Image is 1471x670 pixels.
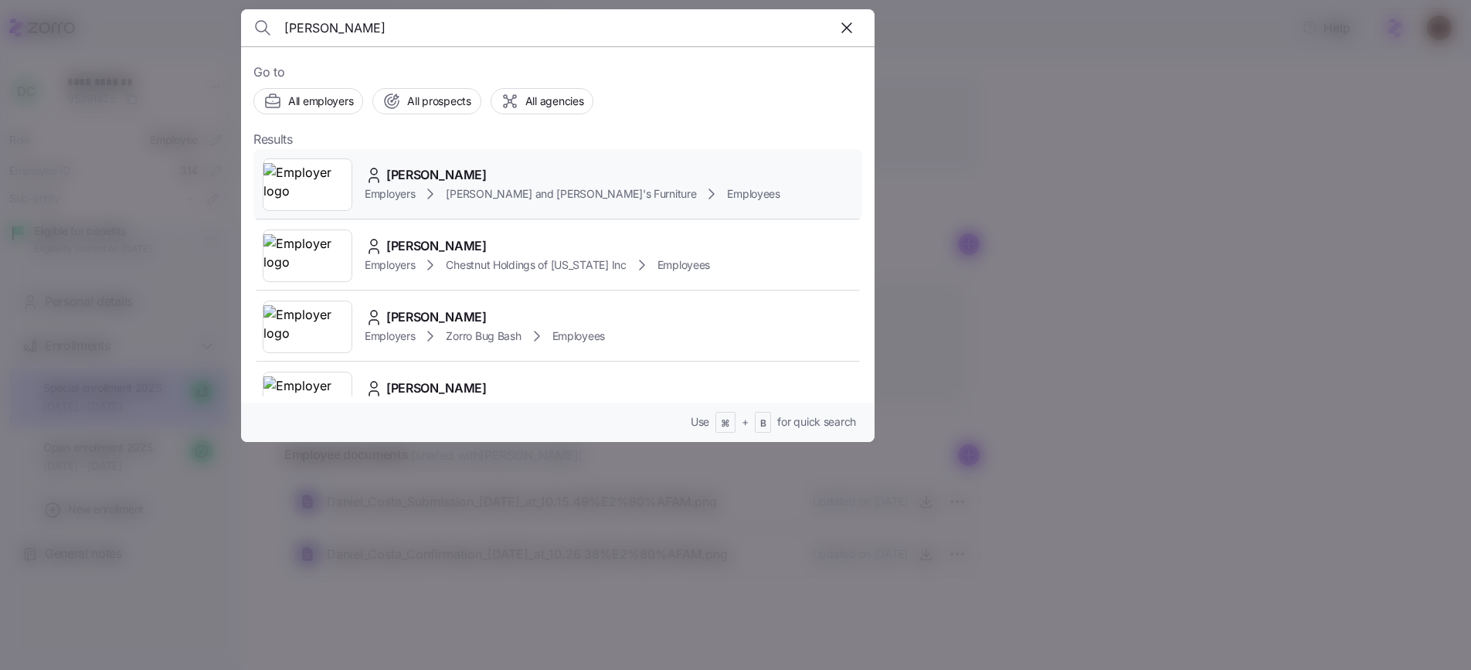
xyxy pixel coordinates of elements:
span: [PERSON_NAME] and [PERSON_NAME]'s Furniture [446,186,696,202]
span: Employees [657,257,710,273]
img: Employer logo [263,376,352,420]
span: Employees [727,186,780,202]
span: B [760,417,766,430]
img: Employer logo [263,305,352,349]
button: All employers [253,88,363,114]
span: Employers [365,257,415,273]
span: Zorro Bug Bash [446,328,521,344]
span: [PERSON_NAME] [386,379,487,398]
img: Employer logo [263,163,352,206]
span: Employees [552,328,605,344]
span: All employers [288,94,353,109]
span: [PERSON_NAME] [386,308,487,327]
span: Go to [253,63,862,82]
span: Use [691,414,709,430]
span: Results [253,130,293,149]
button: All prospects [372,88,481,114]
span: Employers [365,186,415,202]
span: [PERSON_NAME] [386,236,487,256]
span: [PERSON_NAME] [386,165,487,185]
span: Employers [365,328,415,344]
span: Chestnut Holdings of [US_STATE] Inc [446,257,626,273]
img: Employer logo [263,234,352,277]
span: + [742,414,749,430]
button: All agencies [491,88,594,114]
span: All agencies [525,94,584,109]
span: for quick search [777,414,856,430]
span: ⌘ [721,417,730,430]
span: All prospects [407,94,471,109]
